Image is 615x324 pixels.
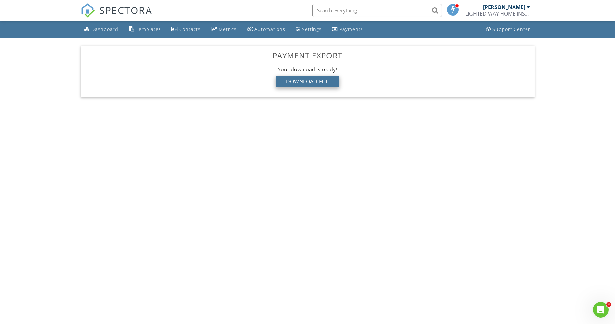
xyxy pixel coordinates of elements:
[219,26,237,32] div: Metrics
[484,23,533,35] a: Support Center
[100,3,153,17] span: SPECTORA
[340,26,363,32] div: Payments
[493,26,531,32] div: Support Center
[126,23,164,35] a: Templates
[293,23,325,35] a: Settings
[92,26,119,32] div: Dashboard
[86,51,529,60] h3: Payment Export
[209,23,240,35] a: Metrics
[302,26,322,32] div: Settings
[81,3,95,18] img: The Best Home Inspection Software - Spectora
[255,26,286,32] div: Automations
[245,23,288,35] a: Automations (Basic)
[136,26,161,32] div: Templates
[86,66,529,73] div: Your download is ready!
[276,76,339,87] div: Download File
[483,4,526,10] div: [PERSON_NAME]
[312,4,442,17] input: Search everything...
[606,302,611,307] span: 4
[180,26,201,32] div: Contacts
[82,23,121,35] a: Dashboard
[593,302,609,318] iframe: Intercom live chat
[466,10,530,17] div: LIGHTED WAY HOME INSPECTIONS LLC
[330,23,366,35] a: Payments
[169,23,204,35] a: Contacts
[81,9,153,22] a: SPECTORA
